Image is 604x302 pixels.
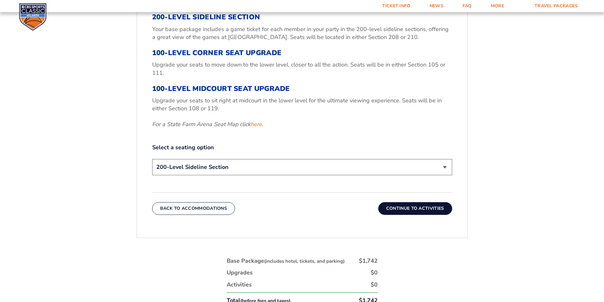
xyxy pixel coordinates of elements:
div: Base Package [227,257,345,265]
div: Upgrades [227,269,253,277]
div: $0 [371,269,378,277]
div: $0 [371,281,378,289]
h3: 100-Level Corner Seat Upgrade [152,49,452,57]
button: Continue To Activities [378,202,452,215]
small: (includes hotel, tickets, and parking) [264,258,345,264]
img: CBS Sports Classic [19,3,47,31]
button: Back To Accommodations [152,202,235,215]
em: For a State Farm Arena Seat Map click . [152,120,263,128]
p: Upgrade your seats to move down to the lower level, closer to all the action. Seats will be in ei... [152,61,452,77]
p: Upgrade your seats to sit right at midcourt in the lower level for the ultimate viewing experienc... [152,97,452,112]
a: here [250,120,262,128]
div: $1,742 [359,257,378,265]
p: Your base package includes a game ticket for each member in your party in the 200-level sideline ... [152,25,452,41]
label: Select a seating option [152,144,452,151]
h3: 200-Level Sideline Section [152,13,452,21]
div: Activities [227,281,252,289]
h3: 100-Level Midcourt Seat Upgrade [152,85,452,93]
